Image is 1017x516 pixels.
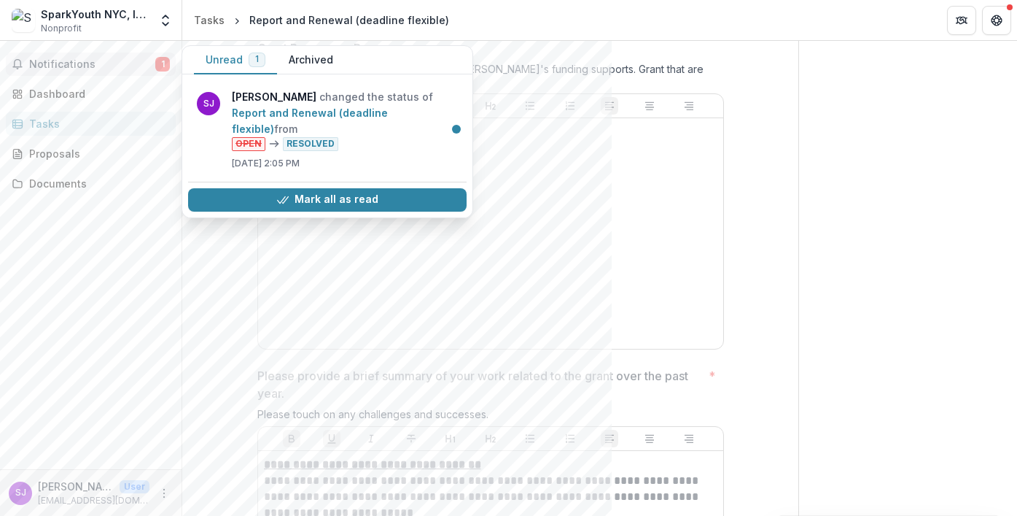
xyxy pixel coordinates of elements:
button: Bullet List [521,430,539,447]
span: 1 [155,57,170,72]
button: Bold [283,430,300,447]
a: Proposals [6,142,176,166]
button: Italicize [362,430,380,447]
p: Please provide a brief summary of your work related to the grant over the past year. [257,367,703,402]
button: Heading 2 [482,97,499,115]
button: Ordered List [561,97,579,115]
div: Tasks [29,116,164,131]
a: Documents [6,172,176,196]
span: Notifications [29,58,155,71]
button: Strike [402,430,420,447]
span: 1 [255,54,259,64]
button: Align Right [680,430,698,447]
div: Suzy Myers Jackson [15,488,26,498]
nav: breadcrumb [188,9,455,31]
button: Ordered List [561,430,579,447]
div: Report and Renewal (deadline flexible) [249,12,449,28]
div: SparkYouth NYC, Inc. [41,7,149,22]
button: Partners [947,6,976,35]
button: Align Center [641,430,658,447]
div: Tasks [194,12,225,28]
span: Nonprofit [41,22,82,35]
a: Report and Renewal (deadline flexible) [232,107,388,135]
button: Underline [323,430,340,447]
button: Align Right [680,97,698,115]
p: [PERSON_NAME] [38,479,114,494]
p: [EMAIL_ADDRESS][DOMAIN_NAME] [38,494,149,507]
div: Documents [29,176,164,191]
a: Tasks [188,9,230,31]
button: Mark all as read [188,188,467,212]
p: User [120,480,149,493]
img: SparkYouth NYC, Inc. [12,9,35,32]
div: Please touch on any challenges and successes. [257,408,724,426]
button: Align Left [601,97,618,115]
button: More [155,485,173,502]
p: changed the status of from [232,89,458,151]
button: Get Help [982,6,1011,35]
button: Align Center [641,97,658,115]
button: Heading 2 [482,430,499,447]
button: Bullet List [521,97,539,115]
button: Archived [277,46,345,74]
div: Dashboard [29,86,164,101]
a: Dashboard [6,82,176,106]
div: Please write the purpose or program that [PERSON_NAME]'s funding supports. Grant that are general... [257,63,724,93]
button: Heading 1 [442,430,459,447]
button: Unread [194,46,277,74]
a: Tasks [6,112,176,136]
div: Proposals [29,146,164,161]
button: Open entity switcher [155,6,176,35]
button: Align Left [601,430,618,447]
button: Notifications1 [6,53,176,76]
